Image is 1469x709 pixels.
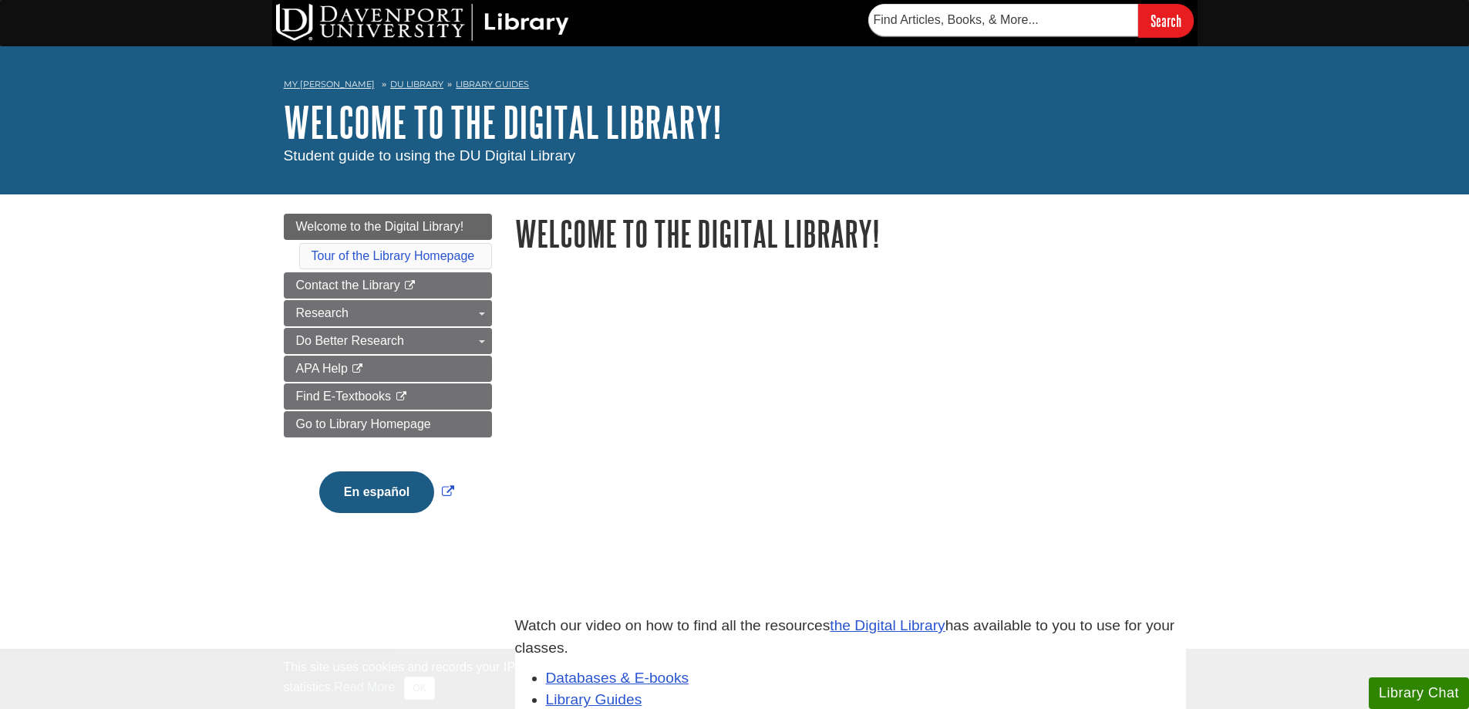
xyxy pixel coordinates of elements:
a: Research [284,300,492,326]
a: Contact the Library [284,272,492,299]
i: This link opens in a new window [351,364,364,374]
a: Library Guides [456,79,529,89]
a: Do Better Research [284,328,492,354]
i: This link opens in a new window [395,392,408,402]
h1: Welcome to the Digital Library! [515,214,1186,253]
span: Welcome to the Digital Library! [296,220,464,233]
a: Welcome to the Digital Library! [284,214,492,240]
span: Do Better Research [296,334,405,347]
a: Read More [334,680,395,694]
a: Go to Library Homepage [284,411,492,437]
span: Student guide to using the DU Digital Library [284,147,576,164]
span: Find E-Textbooks [296,390,392,403]
a: DU Library [390,79,443,89]
a: Link opens in new window [315,485,458,498]
a: APA Help [284,356,492,382]
a: Find E-Textbooks [284,383,492,410]
a: Databases & E-books [546,670,689,686]
a: the Digital Library [830,617,945,633]
p: Watch our video on how to find all the resources has available to you to use for your classes. [515,615,1186,660]
button: Close [404,677,434,700]
span: Contact the Library [296,279,400,292]
a: Tour of the Library Homepage [312,249,475,262]
input: Search [1138,4,1194,37]
a: Welcome to the Digital Library! [284,98,722,146]
img: DU Library [276,4,569,41]
span: Go to Library Homepage [296,417,431,430]
span: Research [296,306,349,319]
nav: breadcrumb [284,74,1186,99]
form: Searches DU Library's articles, books, and more [868,4,1194,37]
a: My [PERSON_NAME] [284,78,375,91]
a: Library Guides [546,691,642,707]
button: En español [319,471,434,513]
span: APA Help [296,362,348,375]
i: This link opens in a new window [403,281,416,291]
input: Find Articles, Books, & More... [868,4,1138,36]
button: Library Chat [1369,677,1469,709]
div: This site uses cookies and records your IP address for usage statistics. Additionally, we use Goo... [284,658,1186,700]
div: Guide Page Menu [284,214,492,539]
